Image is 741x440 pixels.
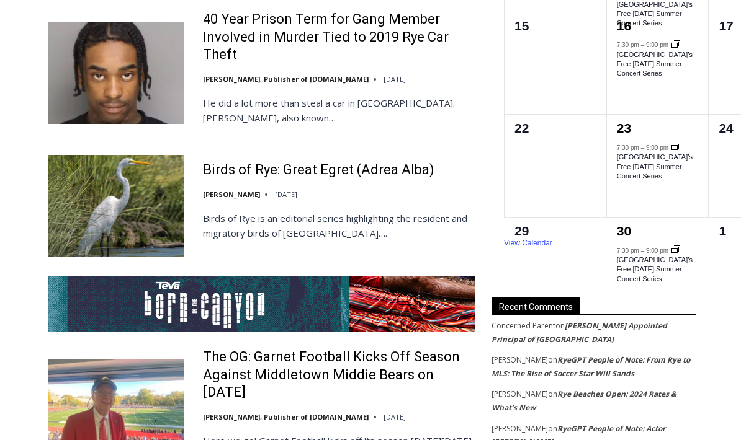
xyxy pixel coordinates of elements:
[617,247,639,254] time: 7:30 pm
[384,412,406,421] time: [DATE]
[617,224,631,238] a: 30
[492,319,696,346] footer: on
[492,389,676,413] a: Rye Beaches Open: 2024 Rates & What’s New
[203,161,434,179] a: Birds of Rye: Great Egret (Adrea Alba)
[203,11,475,64] a: 40 Year Prison Term for Gang Member Involved in Murder Tied to 2019 Rye Car Theft
[313,1,586,120] div: "At the 10am stand-up meeting, each intern gets a chance to take [PERSON_NAME] and the other inte...
[514,224,529,238] time: 29
[492,353,696,380] footer: on
[617,256,693,283] a: [GEOGRAPHIC_DATA]’s Free [DATE] Summer Concert Series
[203,190,260,199] a: [PERSON_NAME]
[128,77,182,148] div: Located at [STREET_ADDRESS][PERSON_NAME]
[492,320,667,345] a: [PERSON_NAME] Appointed Principal of [GEOGRAPHIC_DATA]
[641,247,645,254] span: –
[719,224,726,238] time: 1
[1,125,125,154] a: Open Tues. - Sun. [PHONE_NUMBER]
[299,120,601,154] a: Intern @ [DOMAIN_NAME]
[646,247,668,254] time: 9:00 pm
[275,190,297,199] time: [DATE]
[203,211,475,240] p: Birds of Rye is an editorial series highlighting the resident and migratory birds of [GEOGRAPHIC_...
[492,320,555,331] span: Concerned Parent
[384,74,406,84] time: [DATE]
[492,423,548,434] span: [PERSON_NAME]
[203,95,475,125] p: He did a lot more than steal a car in [GEOGRAPHIC_DATA]. [PERSON_NAME], also known…
[492,387,696,414] footer: on
[492,297,580,314] span: Recent Comments
[203,412,369,421] a: [PERSON_NAME], Publisher of [DOMAIN_NAME]
[492,354,548,365] span: [PERSON_NAME]
[325,123,575,151] span: Intern @ [DOMAIN_NAME]
[504,239,552,248] a: View Calendar
[48,22,184,123] img: 40 Year Prison Term for Gang Member Involved in Murder Tied to 2019 Rye Car Theft
[203,74,369,84] a: [PERSON_NAME], Publisher of [DOMAIN_NAME]
[492,354,690,379] a: RyeGPT People of Note: From Rye to MLS: The Rise of Soccer Star Will Sands
[4,128,122,175] span: Open Tues. - Sun. [PHONE_NUMBER]
[203,348,475,402] a: The OG: Garnet Football Kicks Off Season Against Middletown Middie Bears on [DATE]
[48,155,184,257] img: Birds of Rye: Great Egret (Adrea Alba)
[492,389,548,399] span: [PERSON_NAME]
